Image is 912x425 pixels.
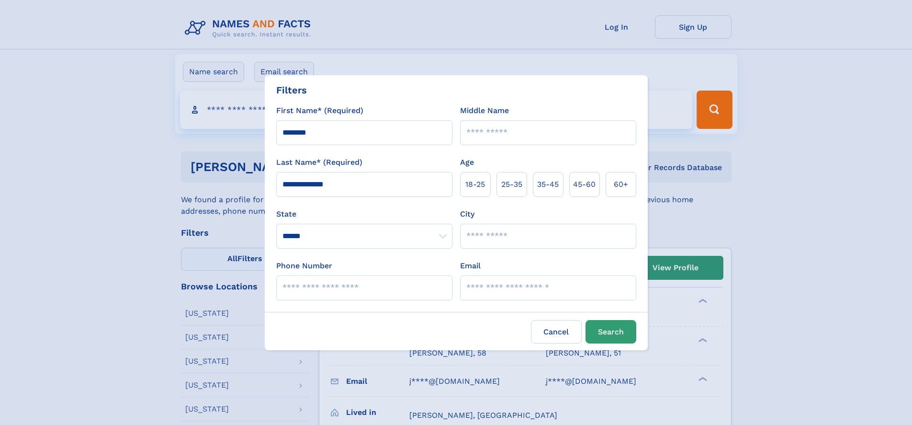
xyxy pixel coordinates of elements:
[460,208,474,220] label: City
[276,157,362,168] label: Last Name* (Required)
[501,179,522,190] span: 25‑35
[460,105,509,116] label: Middle Name
[537,179,559,190] span: 35‑45
[614,179,628,190] span: 60+
[276,208,452,220] label: State
[531,320,582,344] label: Cancel
[460,260,481,272] label: Email
[276,260,332,272] label: Phone Number
[465,179,485,190] span: 18‑25
[573,179,596,190] span: 45‑60
[276,83,307,97] div: Filters
[460,157,474,168] label: Age
[276,105,363,116] label: First Name* (Required)
[585,320,636,344] button: Search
